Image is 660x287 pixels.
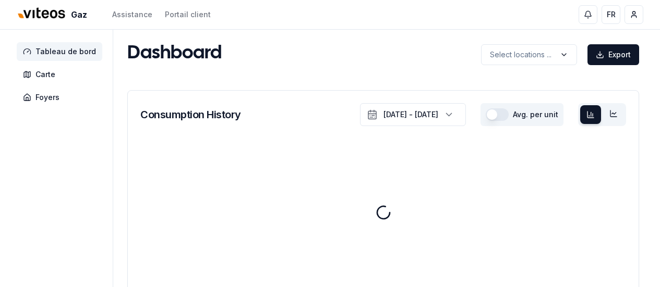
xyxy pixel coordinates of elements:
[17,65,106,84] a: Carte
[17,42,106,61] a: Tableau de bord
[513,111,558,118] label: Avg. per unit
[35,92,59,103] span: Foyers
[17,4,91,26] a: Gaz
[481,44,577,65] button: label
[112,9,152,20] a: Assistance
[127,43,222,64] h1: Dashboard
[35,46,96,57] span: Tableau de bord
[602,5,620,24] button: FR
[165,9,211,20] a: Portail client
[383,109,438,120] div: [DATE] - [DATE]
[71,8,87,21] span: Gaz
[35,69,55,80] span: Carte
[17,1,67,26] img: Viteos - Gaz Logo
[360,103,466,126] button: [DATE] - [DATE]
[17,88,106,107] a: Foyers
[490,49,551,60] p: Select locations ...
[607,9,616,20] span: FR
[140,107,241,122] h3: Consumption History
[587,44,639,65] button: Export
